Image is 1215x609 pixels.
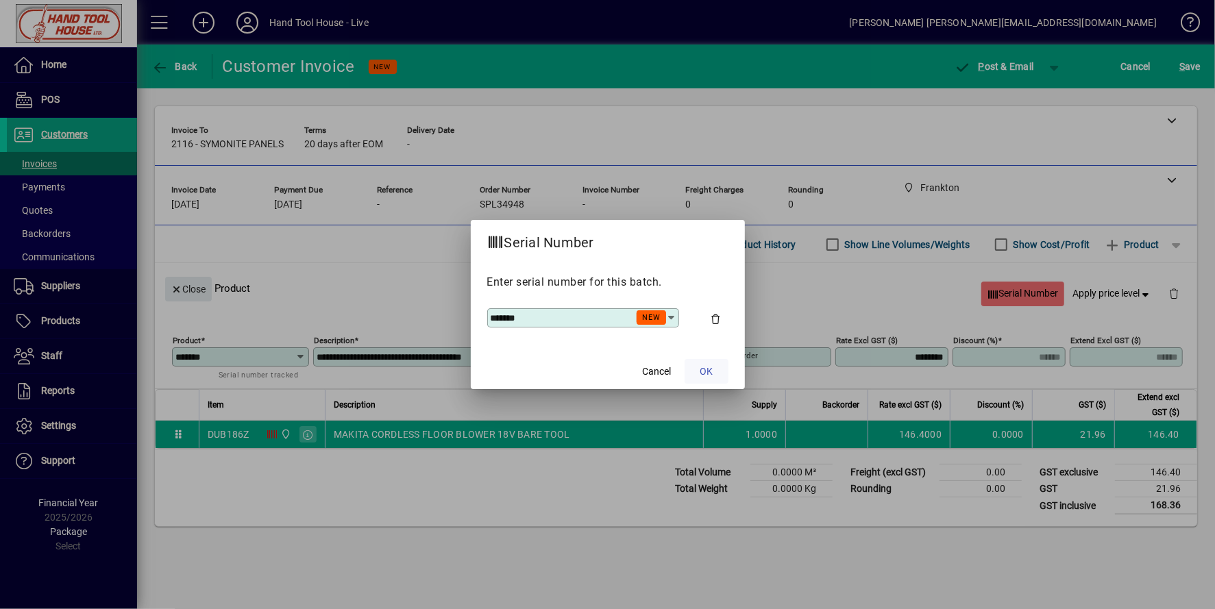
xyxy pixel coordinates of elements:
span: Cancel [643,364,672,379]
span: NEW [642,313,661,322]
button: OK [685,359,728,384]
button: Cancel [635,359,679,384]
h2: Serial Number [471,220,611,260]
span: OK [700,364,713,379]
p: Enter serial number for this batch. [487,274,728,290]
